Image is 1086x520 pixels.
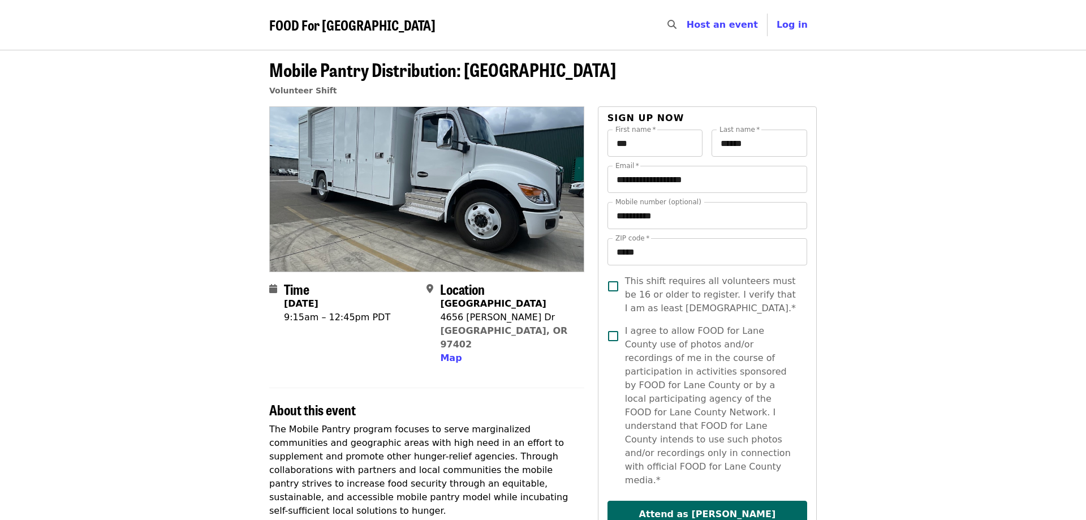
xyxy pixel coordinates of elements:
[269,399,356,419] span: About this event
[625,324,798,487] span: I agree to allow FOOD for Lane County use of photos and/or recordings of me in the course of part...
[607,238,807,265] input: ZIP code
[615,235,649,242] label: ZIP code
[269,17,436,33] a: FOOD For [GEOGRAPHIC_DATA]
[667,19,676,30] i: search icon
[426,283,433,294] i: map-marker-alt icon
[625,274,798,315] span: This shift requires all volunteers must be 16 or older to register. I verify that I am as least [...
[607,166,807,193] input: Email
[284,298,318,309] strong: [DATE]
[269,56,616,83] span: Mobile Pantry Distribution: [GEOGRAPHIC_DATA]
[768,14,817,36] button: Log in
[440,353,462,363] span: Map
[615,126,656,133] label: First name
[719,126,760,133] label: Last name
[269,423,584,518] p: The Mobile Pantry program focuses to serve marginalized communities and geographic areas with hig...
[607,113,684,123] span: Sign up now
[712,130,807,157] input: Last name
[615,199,701,205] label: Mobile number (optional)
[440,298,546,309] strong: [GEOGRAPHIC_DATA]
[284,279,309,299] span: Time
[607,130,703,157] input: First name
[270,107,584,271] img: Mobile Pantry Distribution: Bethel School District organized by FOOD For Lane County
[683,11,692,38] input: Search
[269,86,337,95] a: Volunteer Shift
[269,15,436,35] span: FOOD For [GEOGRAPHIC_DATA]
[615,162,639,169] label: Email
[440,279,485,299] span: Location
[440,325,567,350] a: [GEOGRAPHIC_DATA], OR 97402
[269,283,277,294] i: calendar icon
[607,202,807,229] input: Mobile number (optional)
[687,19,758,30] a: Host an event
[440,311,575,324] div: 4656 [PERSON_NAME] Dr
[440,351,462,365] button: Map
[284,311,390,324] div: 9:15am – 12:45pm PDT
[777,19,808,30] span: Log in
